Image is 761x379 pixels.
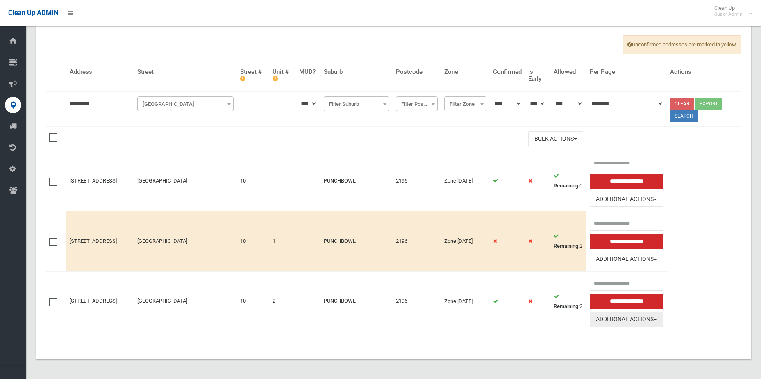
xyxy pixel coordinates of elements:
button: Additional Actions [590,252,663,267]
h4: Suburb [324,68,389,75]
td: PUNCHBOWL [320,271,393,331]
button: Additional Actions [590,312,663,327]
h4: Street # [240,68,266,82]
h4: Address [70,68,131,75]
td: 2 [550,211,586,272]
span: Unconfirmed addresses are marked in yellow. [623,35,741,54]
td: [GEOGRAPHIC_DATA] [134,271,237,331]
span: Clean Up ADMIN [8,9,58,17]
span: Filter Suburb [326,98,387,110]
button: Additional Actions [590,192,663,207]
span: Filter Street [137,96,234,111]
h4: Unit # [273,68,293,82]
td: Zone [DATE] [441,151,490,211]
h4: Zone [444,68,486,75]
h4: Allowed [554,68,583,75]
a: [STREET_ADDRESS] [70,298,117,304]
h4: Street [137,68,234,75]
td: 10 [237,271,269,331]
strong: Remaining: [554,303,579,309]
span: Filter Zone [446,98,484,110]
h4: Postcode [396,68,438,75]
a: Clear [670,98,694,110]
button: Export [695,98,722,110]
a: [STREET_ADDRESS] [70,178,117,184]
strong: Remaining: [554,183,579,189]
td: 2196 [393,151,441,211]
td: PUNCHBOWL [320,211,393,272]
span: Filter Street [139,98,232,110]
td: 0 [550,151,586,211]
td: 2196 [393,211,441,272]
td: 1 [269,211,296,272]
td: [GEOGRAPHIC_DATA] [134,211,237,272]
strong: Remaining: [554,243,579,249]
h4: Is Early [528,68,547,82]
button: Bulk Actions [528,131,583,146]
td: 10 [237,151,269,211]
span: Filter Postcode [398,98,436,110]
td: 2 [550,271,586,331]
span: Clean Up [710,5,751,17]
span: Filter Suburb [324,96,389,111]
span: Filter Zone [444,96,486,111]
small: Super Admin [714,11,743,17]
td: 2 [269,271,296,331]
td: Zone [DATE] [441,211,490,272]
td: Zone [DATE] [441,271,490,331]
h4: Actions [670,68,738,75]
td: [GEOGRAPHIC_DATA] [134,151,237,211]
span: Filter Postcode [396,96,438,111]
h4: Confirmed [493,68,522,75]
td: 10 [237,211,269,272]
h4: MUD? [299,68,317,75]
td: 2196 [393,271,441,331]
a: [STREET_ADDRESS] [70,238,117,244]
td: PUNCHBOWL [320,151,393,211]
button: Search [670,110,698,122]
h4: Per Page [590,68,663,75]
